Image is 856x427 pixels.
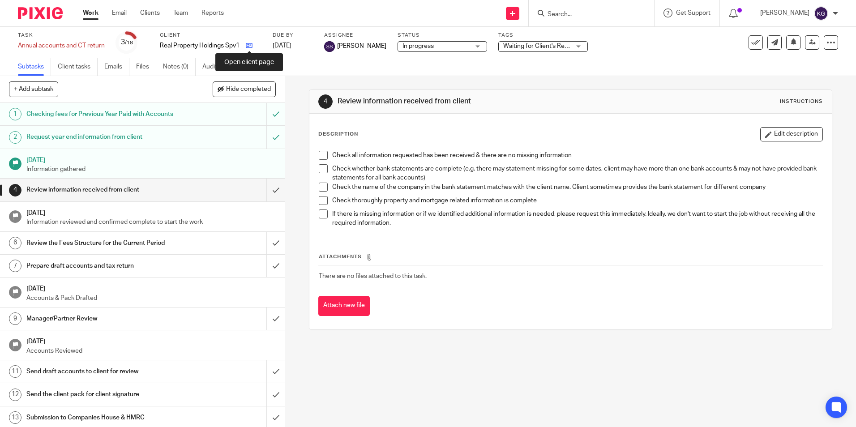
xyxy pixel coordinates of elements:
[547,11,627,19] input: Search
[26,282,276,293] h1: [DATE]
[9,131,21,144] div: 2
[160,41,241,50] p: Real Property Holdings Spv1 Ltd
[324,32,386,39] label: Assignee
[26,206,276,218] h1: [DATE]
[814,6,828,21] img: svg%3E
[318,94,333,109] div: 4
[160,32,261,39] label: Client
[26,236,180,250] h1: Review the Fees Structure for the Current Period
[324,41,335,52] img: svg%3E
[18,7,63,19] img: Pixie
[402,43,434,49] span: In progress
[332,196,822,205] p: Check thoroughly property and mortgage related information is complete
[26,130,180,144] h1: Request year end information from client
[26,312,180,325] h1: Manager/Partner Review
[338,97,590,106] h1: Review information received from client
[503,43,586,49] span: Waiting for Client's Response.
[780,98,823,105] div: Instructions
[173,9,188,17] a: Team
[26,107,180,121] h1: Checking fees for Previous Year Paid with Accounts
[760,9,809,17] p: [PERSON_NAME]
[9,184,21,196] div: 4
[319,254,362,259] span: Attachments
[26,365,180,378] h1: Send draft accounts to client for review
[337,42,386,51] span: [PERSON_NAME]
[498,32,588,39] label: Tags
[332,151,822,160] p: Check all information requested has been received & there are no missing information
[760,127,823,141] button: Edit description
[26,154,276,165] h1: [DATE]
[26,388,180,401] h1: Send the client pack for client signature
[26,259,180,273] h1: Prepare draft accounts and tax return
[332,164,822,183] p: Check whether bank statements are complete (e.g. there may statement missing for some dates, clie...
[213,81,276,97] button: Hide completed
[18,41,105,50] div: Annual accounts and CT return
[121,37,133,47] div: 3
[676,10,710,16] span: Get Support
[163,58,196,76] a: Notes (0)
[9,365,21,378] div: 11
[201,9,224,17] a: Reports
[9,81,58,97] button: + Add subtask
[9,237,21,249] div: 6
[9,389,21,401] div: 12
[9,411,21,424] div: 13
[136,58,156,76] a: Files
[332,209,822,228] p: If there is missing information or if we identified additional information is needed, please requ...
[125,40,133,45] small: /18
[26,218,276,226] p: Information reviewed and confirmed complete to start the work
[9,260,21,272] div: 7
[104,58,129,76] a: Emails
[26,183,180,196] h1: Review information received from client
[83,9,98,17] a: Work
[9,108,21,120] div: 1
[58,58,98,76] a: Client tasks
[319,273,427,279] span: There are no files attached to this task.
[318,296,370,316] button: Attach new file
[398,32,487,39] label: Status
[26,346,276,355] p: Accounts Reviewed
[112,9,127,17] a: Email
[18,32,105,39] label: Task
[332,183,822,192] p: Check the name of the company in the bank statement matches with the client name. Client sometime...
[9,312,21,325] div: 9
[273,32,313,39] label: Due by
[318,131,358,138] p: Description
[273,43,291,49] span: [DATE]
[140,9,160,17] a: Clients
[18,58,51,76] a: Subtasks
[26,335,276,346] h1: [DATE]
[202,58,237,76] a: Audit logs
[26,165,276,174] p: Information gathered
[26,294,276,303] p: Accounts & Pack Drafted
[26,411,180,424] h1: Submission to Companies House & HMRC
[226,86,271,93] span: Hide completed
